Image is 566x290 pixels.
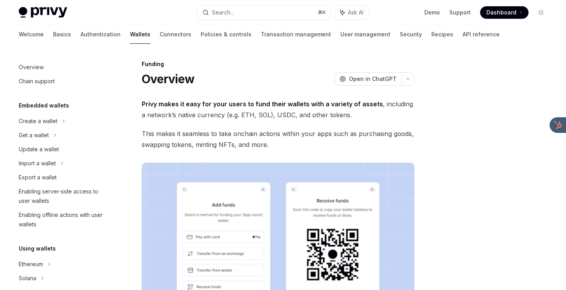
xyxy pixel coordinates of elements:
[12,208,112,231] a: Enabling offline actions with user wallets
[19,116,57,126] div: Create a wallet
[463,25,500,44] a: API reference
[19,77,55,86] div: Chain support
[261,25,331,44] a: Transaction management
[80,25,121,44] a: Authentication
[12,60,112,74] a: Overview
[130,25,150,44] a: Wallets
[335,5,369,20] button: Ask AI
[19,274,36,283] div: Solana
[19,25,44,44] a: Welcome
[424,9,440,16] a: Demo
[201,25,251,44] a: Policies & controls
[19,145,59,154] div: Update a wallet
[449,9,471,16] a: Support
[12,142,112,156] a: Update a wallet
[142,100,383,108] strong: Privy makes it easy for your users to fund their wallets with a variety of assets
[53,25,71,44] a: Basics
[12,170,112,184] a: Export a wallet
[400,25,422,44] a: Security
[212,8,234,17] div: Search...
[19,260,43,269] div: Ethereum
[19,131,49,140] div: Get a wallet
[318,9,326,16] span: ⌘ K
[340,25,390,44] a: User management
[480,6,529,19] a: Dashboard
[12,184,112,208] a: Enabling server-side access to user wallets
[349,75,397,83] span: Open in ChatGPT
[19,187,108,206] div: Enabling server-side access to user wallets
[19,159,56,168] div: Import a wallet
[348,9,363,16] span: Ask AI
[142,128,415,150] span: This makes it seamless to take onchain actions within your apps such as purchasing goods, swappin...
[19,101,69,110] h5: Embedded wallets
[142,98,415,120] span: , including a network’s native currency (e.g. ETH, SOL), USDC, and other tokens.
[142,60,415,68] div: Funding
[335,72,401,86] button: Open in ChatGPT
[142,72,194,86] h1: Overview
[19,63,44,72] div: Overview
[160,25,191,44] a: Connectors
[12,74,112,88] a: Chain support
[197,5,331,20] button: Search...⌘K
[19,244,56,253] h5: Using wallets
[431,25,453,44] a: Recipes
[19,7,67,18] img: light logo
[19,210,108,229] div: Enabling offline actions with user wallets
[19,173,57,182] div: Export a wallet
[535,6,547,19] button: Toggle dark mode
[486,9,516,16] span: Dashboard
